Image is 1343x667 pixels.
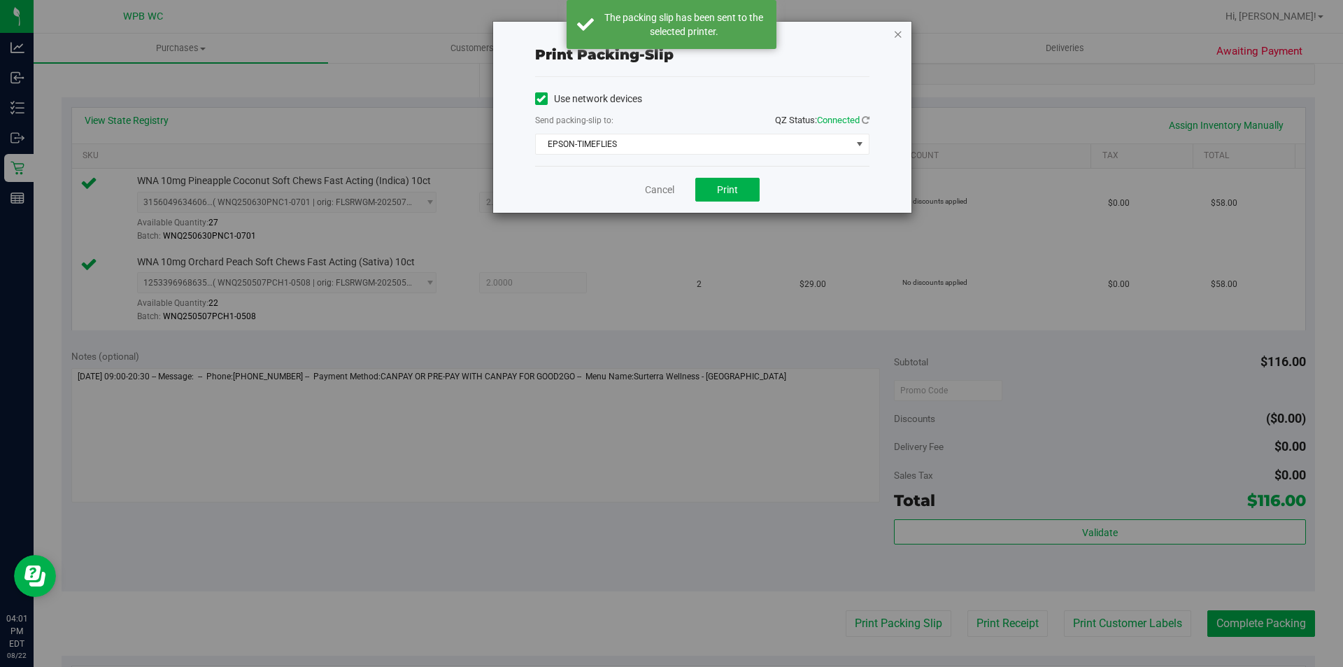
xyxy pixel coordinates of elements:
[14,555,56,597] iframe: Resource center
[851,134,868,154] span: select
[535,92,642,106] label: Use network devices
[535,114,613,127] label: Send packing-slip to:
[775,115,869,125] span: QZ Status:
[535,46,674,63] span: Print packing-slip
[717,184,738,195] span: Print
[695,178,760,202] button: Print
[536,134,851,154] span: EPSON-TIMEFLIES
[602,10,766,38] div: The packing slip has been sent to the selected printer.
[817,115,860,125] span: Connected
[645,183,674,197] a: Cancel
